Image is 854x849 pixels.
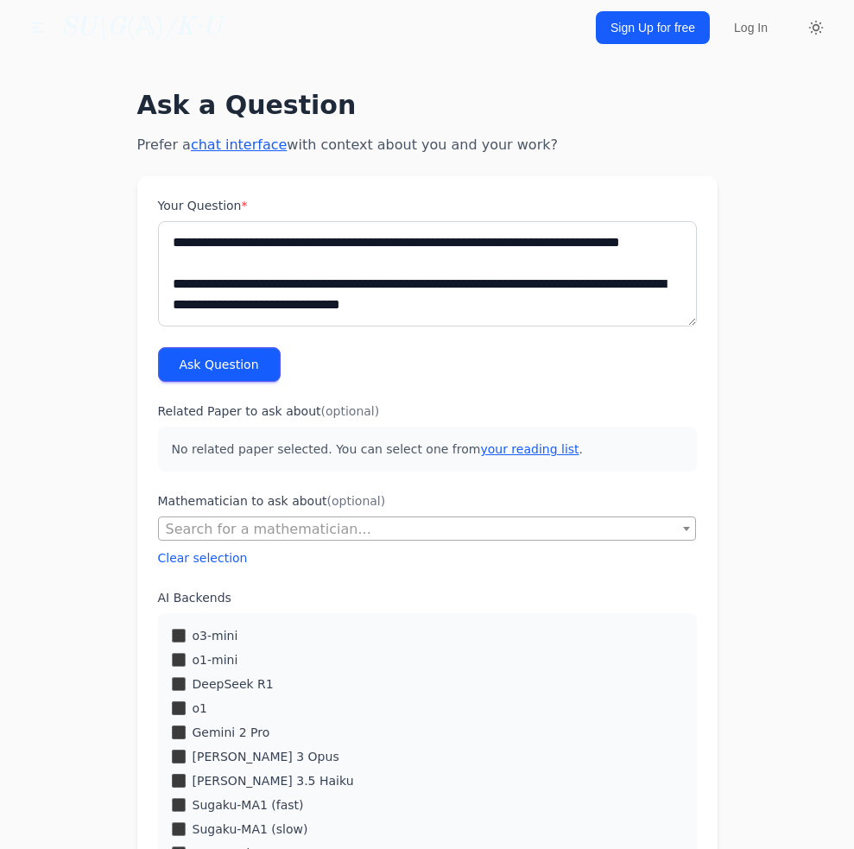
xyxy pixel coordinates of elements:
[193,772,354,789] label: [PERSON_NAME] 3.5 Haiku
[193,748,339,765] label: [PERSON_NAME] 3 Opus
[60,15,126,41] i: SU\G
[158,427,697,472] p: No related paper selected. You can select one from .
[193,651,238,668] label: o1-mini
[158,492,697,510] label: Mathematician to ask about
[596,11,710,44] a: Sign Up for free
[321,404,380,418] span: (optional)
[193,820,308,838] label: Sugaku-MA1 (slow)
[193,724,270,741] label: Gemini 2 Pro
[158,197,697,214] label: Your Question
[193,796,304,814] label: Sugaku-MA1 (fast)
[60,12,222,43] a: SU\G(𝔸)/K·U
[193,700,207,717] label: o1
[193,675,274,693] label: DeepSeek R1
[137,90,718,121] h1: Ask a Question
[137,135,718,155] p: Prefer a with context about you and your work?
[158,589,697,606] label: AI Backends
[158,347,281,382] button: Ask Question
[193,627,238,644] label: o3-mini
[724,12,778,43] a: Log In
[158,516,697,541] span: Search for a mathematician...
[327,494,386,508] span: (optional)
[480,442,579,456] a: your reading list
[158,549,248,567] button: Clear selection
[166,521,371,537] span: Search for a mathematician...
[159,517,696,542] span: Search for a mathematician...
[164,15,222,41] i: /K·U
[158,402,697,420] label: Related Paper to ask about
[191,136,287,153] a: chat interface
